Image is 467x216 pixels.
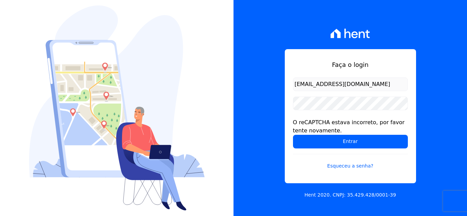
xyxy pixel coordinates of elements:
img: Login [29,5,205,211]
p: Hent 2020. CNPJ: 35.429.428/0001-39 [305,191,396,199]
a: Esqueceu a senha? [293,154,408,170]
input: Entrar [293,135,408,148]
div: O reCAPTCHA estava incorreto, por favor tente novamente. [293,118,408,135]
input: Email [293,77,408,91]
h1: Faça o login [293,60,408,69]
